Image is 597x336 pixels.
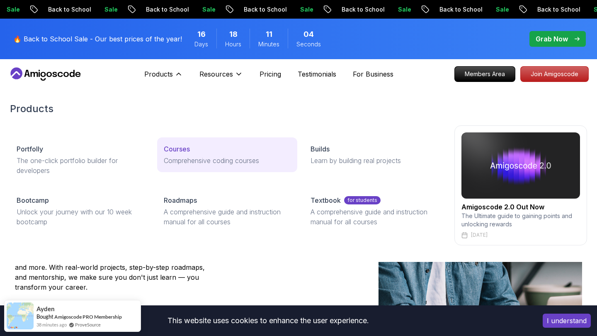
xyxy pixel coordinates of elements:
[258,40,279,48] span: Minutes
[157,189,298,233] a: RoadmapsA comprehensive guide and instruction manual for all courses
[54,314,122,320] a: Amigoscode PRO Membership
[521,67,588,82] p: Join Amigoscode
[454,66,515,82] a: Members Area
[17,144,43,154] p: Portfolly
[471,232,488,238] p: [DATE]
[75,321,101,328] a: ProveSource
[194,40,208,48] span: Days
[266,29,272,40] span: 11 Minutes
[196,5,222,14] p: Sale
[391,5,418,14] p: Sale
[353,69,393,79] a: For Business
[335,5,391,14] p: Back to School
[15,242,214,292] p: Amigoscode has helped thousands of developers land roles at Amazon, [PERSON_NAME] Bank, [PERSON_N...
[303,29,314,40] span: 4 Seconds
[10,189,150,233] a: BootcampUnlock your journey with our 10 week bootcamp
[536,34,568,44] p: Grab Now
[10,137,150,182] a: PortfollyThe one-click portfolio builder for developers
[311,195,341,205] p: Textbook
[531,5,587,14] p: Back to School
[294,5,320,14] p: Sale
[304,189,444,233] a: Textbookfor studentsA comprehensive guide and instruction manual for all courses
[433,5,489,14] p: Back to School
[304,137,444,172] a: BuildsLearn by building real projects
[311,156,438,166] p: Learn by building real projects
[164,207,291,227] p: A comprehensive guide and instruction manual for all courses
[36,305,55,312] span: Ayden
[139,5,196,14] p: Back to School
[17,195,49,205] p: Bootcamp
[229,29,238,40] span: 18 Hours
[7,302,34,329] img: provesource social proof notification image
[298,69,336,79] a: Testimonials
[164,195,197,205] p: Roadmaps
[17,156,144,175] p: The one-click portfolio builder for developers
[144,69,173,79] p: Products
[36,321,67,328] span: 38 minutes ago
[13,34,182,44] p: 🔥 Back to School Sale - Our best prices of the year!
[237,5,294,14] p: Back to School
[157,137,298,172] a: CoursesComprehensive coding courses
[41,5,98,14] p: Back to School
[164,156,291,166] p: Comprehensive coding courses
[455,67,515,82] p: Members Area
[311,144,330,154] p: Builds
[461,202,580,212] h2: Amigoscode 2.0 Out Now
[17,207,144,227] p: Unlock your journey with our 10 week bootcamp
[311,207,438,227] p: A comprehensive guide and instruction manual for all courses
[164,144,190,154] p: Courses
[454,125,587,245] a: amigoscode 2.0Amigoscode 2.0 Out NowThe Ultimate guide to gaining points and unlocking rewards[DATE]
[260,69,281,79] a: Pricing
[296,40,321,48] span: Seconds
[144,69,183,86] button: Products
[98,5,124,14] p: Sale
[199,69,233,79] p: Resources
[36,313,53,320] span: Bought
[6,312,530,330] div: This website uses cookies to enhance the user experience.
[520,66,589,82] a: Join Amigoscode
[461,212,580,228] p: The Ultimate guide to gaining points and unlocking rewards
[199,69,243,86] button: Resources
[461,132,580,199] img: amigoscode 2.0
[10,102,587,115] h2: Products
[344,196,381,204] p: for students
[197,29,206,40] span: 16 Days
[225,40,241,48] span: Hours
[489,5,516,14] p: Sale
[543,314,591,328] button: Accept cookies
